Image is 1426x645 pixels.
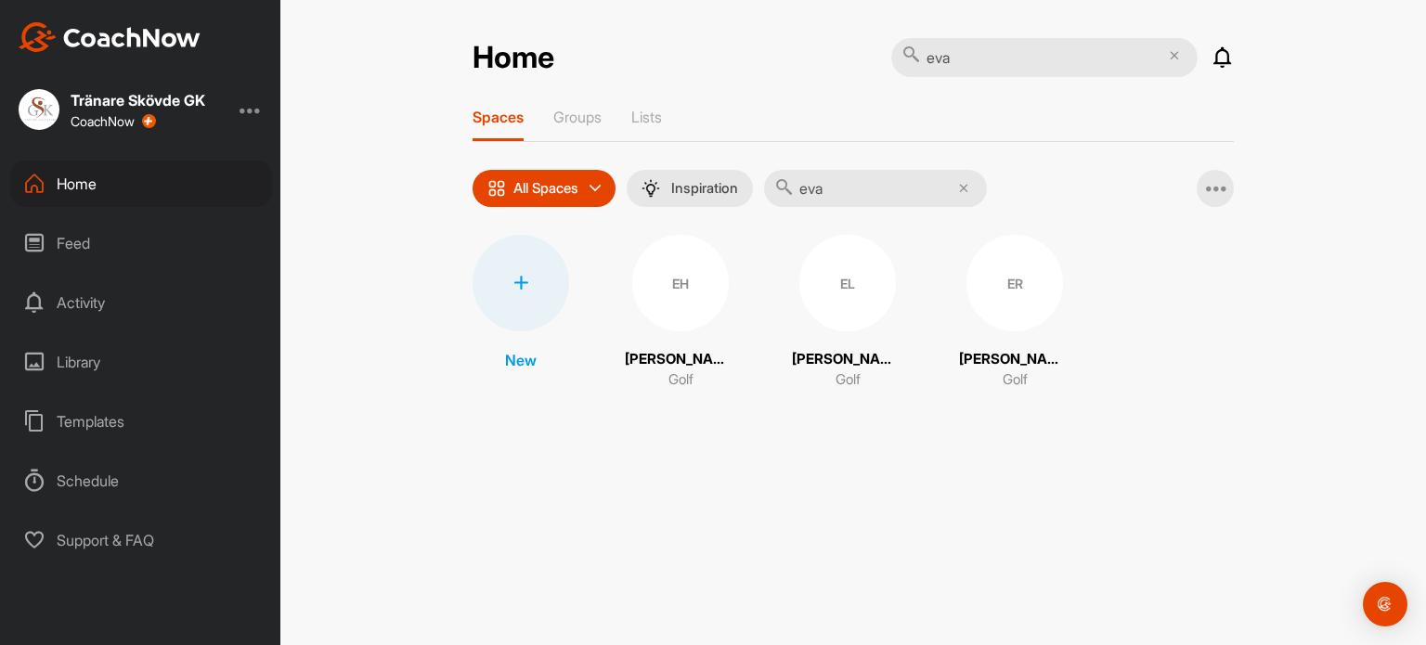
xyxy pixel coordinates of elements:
[10,458,272,504] div: Schedule
[836,369,861,391] p: Golf
[799,235,896,331] div: EL
[1003,369,1028,391] p: Golf
[966,235,1063,331] div: ER
[668,369,694,391] p: Golf
[553,108,602,126] p: Groups
[71,114,156,129] div: CoachNow
[792,235,903,391] a: EL[PERSON_NAME]Golf
[19,89,59,130] img: square_4adb477a521f7a63ce23057e5fbf876c.jpg
[473,40,554,76] h2: Home
[10,279,272,326] div: Activity
[10,398,272,445] div: Templates
[764,170,987,207] input: Search...
[473,108,524,126] p: Spaces
[792,349,903,370] p: [PERSON_NAME]
[1363,582,1407,626] div: Open Intercom Messenger
[505,349,537,371] p: New
[632,235,729,331] div: EH
[642,179,660,198] img: menuIcon
[631,108,662,126] p: Lists
[71,93,205,108] div: Tränare Skövde GK
[487,179,506,198] img: icon
[959,349,1070,370] p: [PERSON_NAME]
[625,235,736,391] a: EH[PERSON_NAME]Golf
[10,339,272,385] div: Library
[10,161,272,207] div: Home
[513,181,578,196] p: All Spaces
[959,235,1070,391] a: ER[PERSON_NAME]Golf
[671,181,738,196] p: Inspiration
[10,220,272,266] div: Feed
[10,517,272,563] div: Support & FAQ
[625,349,736,370] p: [PERSON_NAME]
[19,22,201,52] img: CoachNow
[891,38,1198,77] input: Search posts, people or spaces...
